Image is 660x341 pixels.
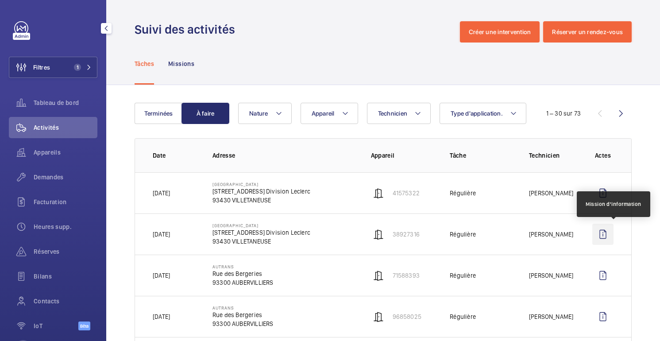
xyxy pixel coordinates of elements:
[77,64,79,70] font: 1
[34,322,42,329] font: IoT
[34,124,59,131] font: Activités
[34,223,72,230] font: Heures supp.
[34,99,79,106] font: Tableau de bord
[33,64,50,71] font: Filtres
[212,311,262,318] font: Rue des Bergeries
[393,313,421,320] font: 96858025
[552,28,623,35] font: Réserver un rendez-vous
[378,110,408,117] font: Technicien
[34,198,67,205] font: Facturation
[153,190,170,197] font: [DATE]
[9,57,97,78] button: Filtres1
[595,152,611,159] font: Actes
[212,197,271,204] font: 93430 VILLETANEUSE
[135,22,235,37] font: Suivi des activités
[301,103,358,124] button: Appareil
[181,103,229,124] button: À faire
[440,103,526,124] button: Type d'application.
[153,231,170,238] font: [DATE]
[238,103,292,124] button: Nature
[34,149,61,156] font: Appareils
[373,229,384,240] img: automatic_door.svg
[80,323,89,329] font: Bêta
[34,298,60,305] font: Contacts
[34,174,64,181] font: Demandes
[373,270,384,281] img: automatic_door.svg
[450,231,476,238] font: Régulière
[212,279,273,286] font: 93300 AUBERVILLIERS
[367,103,431,124] button: Technicien
[153,272,170,279] font: [DATE]
[212,238,271,245] font: 93430 VILLETANEUSE
[450,152,466,159] font: Tâche
[212,264,234,269] font: AUTRANS
[373,311,384,322] img: automatic_door.svg
[34,248,60,255] font: Réserves
[144,110,173,117] font: Terminées
[312,110,335,117] font: Appareil
[469,28,531,35] font: Créer une intervention
[529,231,573,238] font: [PERSON_NAME]
[450,272,476,279] font: Régulière
[135,60,154,67] font: Tâches
[371,152,395,159] font: Appareil
[529,152,560,159] font: Technicien
[450,190,476,197] font: Régulière
[460,21,540,43] button: Créer une intervention
[212,152,235,159] font: Adresse
[451,110,503,117] font: Type d'application.
[529,313,573,320] font: [PERSON_NAME]
[249,110,268,117] font: Nature
[546,110,581,117] font: 1 – 30 sur 73
[212,223,259,228] font: [GEOGRAPHIC_DATA]
[212,305,234,310] font: AUTRANS
[543,21,632,43] button: Réserver un rendez-vous
[373,188,384,198] img: automatic_door.svg
[586,201,641,207] font: Mission d'information
[529,272,573,279] font: [PERSON_NAME]
[393,272,420,279] font: 71588393
[212,270,262,277] font: Rue des Bergeries
[197,110,215,117] font: À faire
[450,313,476,320] font: Régulière
[212,229,310,236] font: [STREET_ADDRESS] Division Leclerc
[153,152,166,159] font: Date
[153,313,170,320] font: [DATE]
[212,320,273,327] font: 93300 AUBERVILLIERS
[212,188,310,195] font: [STREET_ADDRESS] Division Leclerc
[212,182,259,187] font: [GEOGRAPHIC_DATA]
[34,273,52,280] font: Bilans
[168,60,194,67] font: Missions
[393,231,420,238] font: 38927316
[393,190,420,197] font: 41575322
[135,103,182,124] button: Terminées
[529,190,573,197] font: [PERSON_NAME]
